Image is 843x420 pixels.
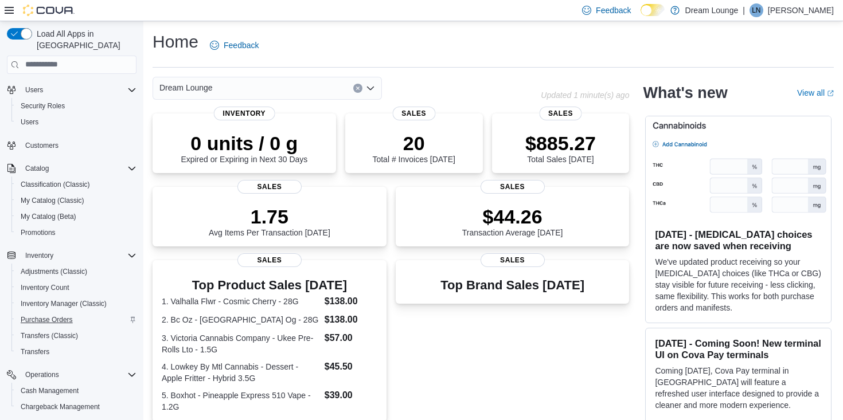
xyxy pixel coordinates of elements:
a: Users [16,115,43,129]
a: Purchase Orders [16,313,77,327]
span: Feedback [596,5,631,16]
div: Total Sales [DATE] [525,132,596,164]
span: Sales [237,253,302,267]
button: Purchase Orders [11,312,141,328]
a: My Catalog (Classic) [16,194,89,207]
dt: 5. Boxhot - Pineapple Express 510 Vape - 1.2G [162,390,320,413]
button: Catalog [21,162,53,175]
span: Catalog [21,162,136,175]
span: Inventory [25,251,53,260]
a: Cash Management [16,384,83,398]
button: Promotions [11,225,141,241]
a: Customers [21,139,63,152]
span: Load All Apps in [GEOGRAPHIC_DATA] [32,28,136,51]
a: Promotions [16,226,60,240]
dd: $45.50 [325,360,377,374]
span: My Catalog (Classic) [16,194,136,207]
a: Transfers [16,345,54,359]
span: Inventory Count [21,283,69,292]
span: LN [752,3,760,17]
span: Dark Mode [641,16,641,17]
p: 1.75 [209,205,330,228]
span: Dream Lounge [159,81,213,95]
span: Feedback [224,40,259,51]
h1: Home [153,30,198,53]
span: Sales [392,107,435,120]
a: Inventory Manager (Classic) [16,297,111,311]
span: Transfers (Classic) [16,329,136,343]
dt: 3. Victoria Cannabis Company - Ukee Pre-Rolls Lto - 1.5G [162,332,320,355]
button: Transfers [11,344,141,360]
p: 0 units / 0 g [181,132,307,155]
a: Feedback [205,34,263,57]
button: Cash Management [11,383,141,399]
span: Adjustments (Classic) [21,267,87,276]
span: Operations [25,370,59,379]
h3: [DATE] - [MEDICAL_DATA] choices are now saved when receiving [655,229,822,252]
p: | [743,3,745,17]
span: Transfers (Classic) [21,331,78,340]
span: Operations [21,368,136,382]
span: Transfers [21,347,49,356]
button: Inventory [21,249,58,262]
a: Chargeback Management [16,400,104,414]
p: $44.26 [462,205,563,228]
a: My Catalog (Beta) [16,210,81,223]
button: Operations [2,367,141,383]
span: Chargeback Management [21,402,100,411]
span: My Catalog (Classic) [21,196,84,205]
span: Inventory Manager (Classic) [21,299,107,308]
dt: 2. Bc Oz - [GEOGRAPHIC_DATA] Og - 28G [162,314,320,325]
span: My Catalog (Beta) [21,212,76,221]
span: Inventory Count [16,281,136,295]
span: Sales [481,253,545,267]
span: Inventory Manager (Classic) [16,297,136,311]
div: Total # Invoices [DATE] [372,132,455,164]
button: Open list of options [366,84,375,93]
h3: Top Brand Sales [DATE] [440,278,584,292]
span: Promotions [16,226,136,240]
button: My Catalog (Beta) [11,209,141,225]
span: Users [21,83,136,97]
a: Classification (Classic) [16,178,95,191]
span: Cash Management [16,384,136,398]
button: Inventory Manager (Classic) [11,296,141,312]
dd: $138.00 [325,295,377,308]
span: Chargeback Management [16,400,136,414]
div: Lauren Nagy [750,3,763,17]
span: Sales [237,180,302,194]
span: Users [16,115,136,129]
svg: External link [827,90,834,97]
p: We've updated product receiving so your [MEDICAL_DATA] choices (like THCa or CBG) stay visible fo... [655,256,822,313]
div: Transaction Average [DATE] [462,205,563,237]
button: Transfers (Classic) [11,328,141,344]
dd: $138.00 [325,313,377,327]
span: Adjustments (Classic) [16,265,136,278]
h2: What's new [643,84,727,102]
button: Chargeback Management [11,399,141,415]
a: Adjustments (Classic) [16,265,92,278]
p: Dream Lounge [685,3,739,17]
p: 20 [372,132,455,155]
button: Customers [2,137,141,154]
span: Customers [25,141,58,150]
dd: $39.00 [325,388,377,402]
button: Inventory [2,248,141,264]
span: Security Roles [16,99,136,113]
input: Dark Mode [641,4,665,16]
a: Inventory Count [16,281,74,295]
span: Purchase Orders [21,315,73,324]
dt: 1. Valhalla Flwr - Cosmic Cherry - 28G [162,296,320,307]
div: Avg Items Per Transaction [DATE] [209,205,330,237]
button: Classification (Classic) [11,176,141,193]
span: Sales [481,180,545,194]
div: Expired or Expiring in Next 30 Days [181,132,307,164]
span: Customers [21,138,136,152]
button: Adjustments (Classic) [11,264,141,280]
a: Security Roles [16,99,69,113]
span: Purchase Orders [16,313,136,327]
span: Users [25,85,43,95]
p: Updated 1 minute(s) ago [541,91,629,100]
button: Users [21,83,48,97]
p: $885.27 [525,132,596,155]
